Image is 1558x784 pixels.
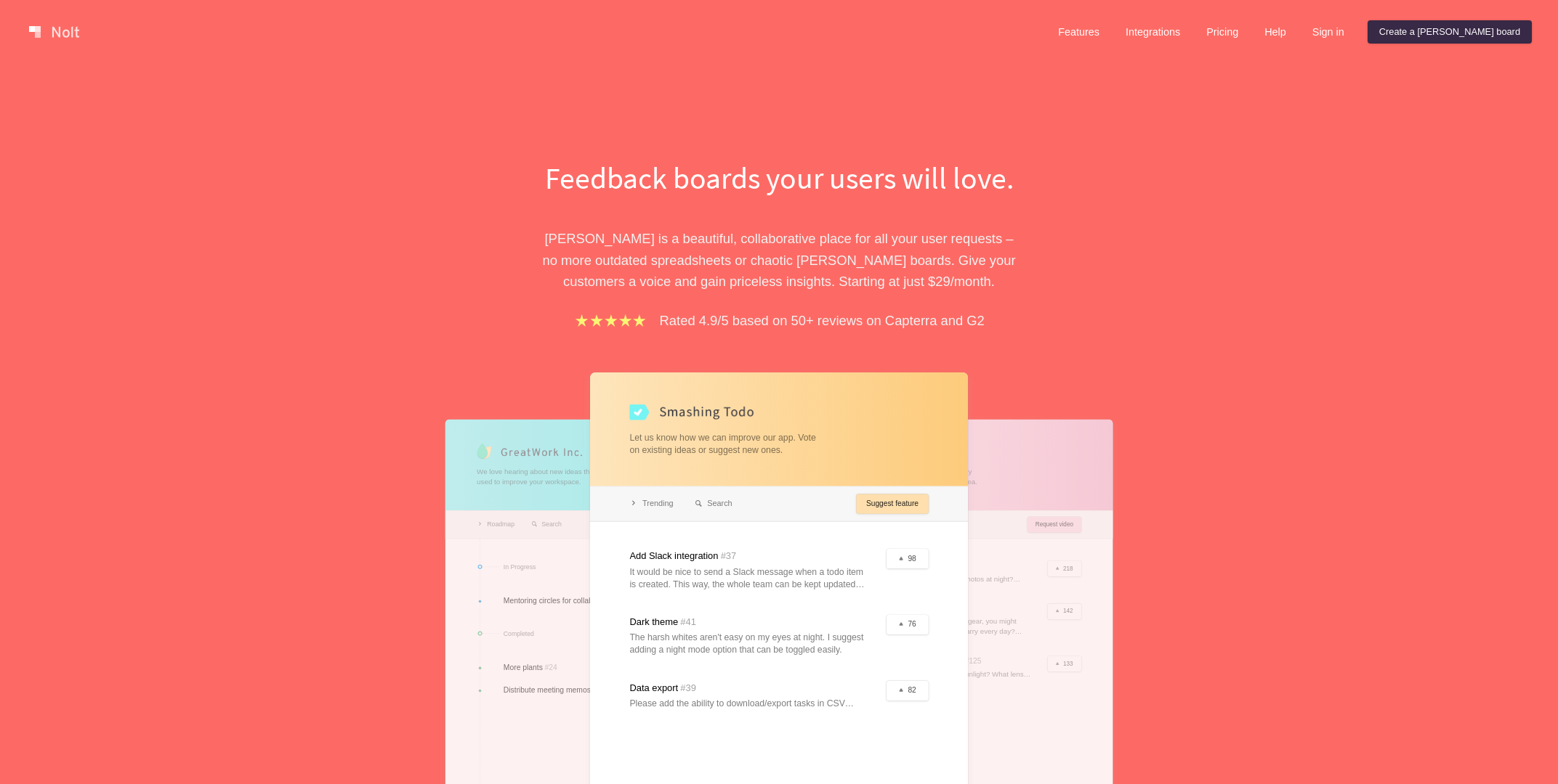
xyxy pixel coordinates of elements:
a: Features [1046,20,1111,44]
p: Rated 4.9/5 based on 50+ reviews on Capterra and G2 [660,310,985,331]
h1: Feedback boards your users will love. [528,157,1030,199]
p: [PERSON_NAME] is a beautiful, collaborative place for all your user requests – no more outdated s... [528,228,1030,292]
a: Integrations [1114,20,1192,44]
a: Help [1253,20,1298,44]
a: Pricing [1195,20,1250,44]
a: Sign in [1301,20,1356,44]
img: stars.b067e34983.png [573,312,647,329]
a: Create a [PERSON_NAME] board [1368,20,1532,44]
